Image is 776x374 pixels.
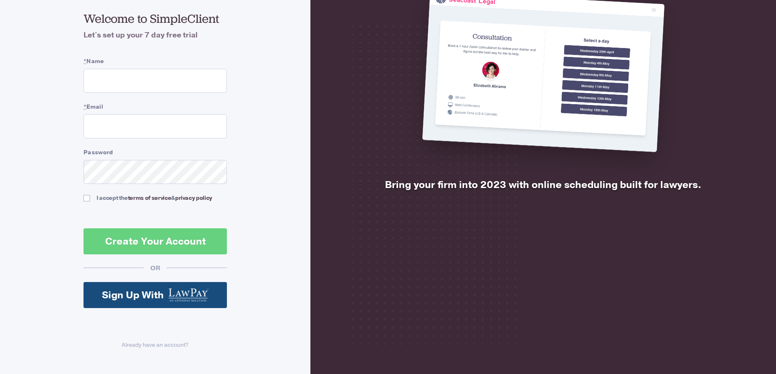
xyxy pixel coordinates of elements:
[144,264,167,273] div: OR
[84,57,227,66] label: Name
[84,103,86,111] abbr: required
[97,194,212,202] div: I accept the &
[84,57,86,65] abbr: required
[175,194,212,202] a: privacy policy
[84,341,227,349] a: Already have an account?
[84,195,90,201] input: I accept theterms of service&privacy policy
[363,179,724,191] h2: Bring your firm into 2023 with online scheduling built for lawyers.
[84,11,227,26] h2: Welcome to SimpleClient
[84,228,227,254] button: Create Your Account
[128,194,171,202] a: terms of service
[84,148,227,157] label: Password
[84,103,227,111] label: Email
[84,282,227,308] a: Sign Up With
[84,30,227,41] h4: Let's set up your 7 day free trial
